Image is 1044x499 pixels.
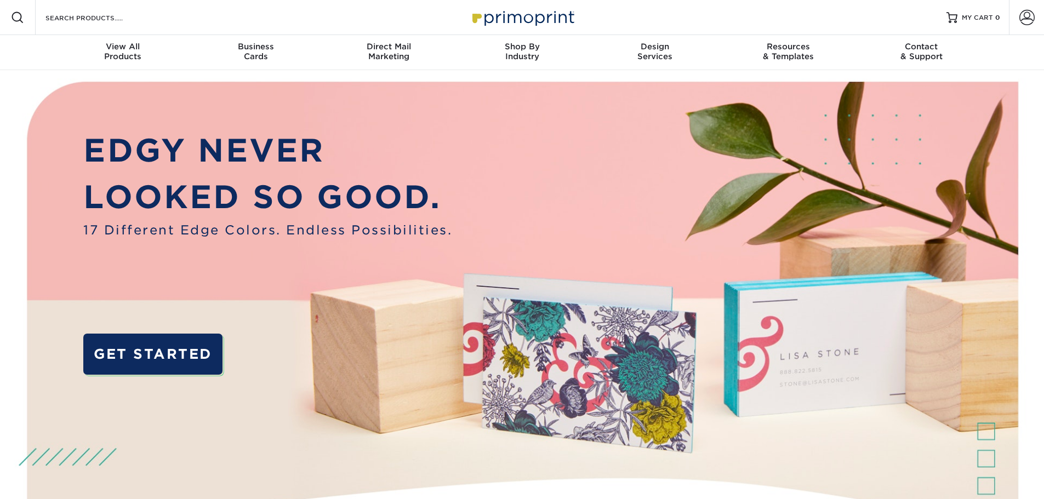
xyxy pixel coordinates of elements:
img: Primoprint [467,5,577,29]
a: Resources& Templates [722,35,855,70]
span: Direct Mail [322,42,455,51]
div: & Support [855,42,988,61]
p: LOOKED SO GOOD. [83,174,452,221]
span: View All [56,42,190,51]
a: Shop ByIndustry [455,35,589,70]
span: Design [589,42,722,51]
div: & Templates [722,42,855,61]
input: SEARCH PRODUCTS..... [44,11,151,24]
span: 17 Different Edge Colors. Endless Possibilities. [83,221,452,239]
div: Products [56,42,190,61]
span: MY CART [962,13,993,22]
span: Shop By [455,42,589,51]
div: Industry [455,42,589,61]
span: Contact [855,42,988,51]
div: Services [589,42,722,61]
a: BusinessCards [189,35,322,70]
a: Contact& Support [855,35,988,70]
a: GET STARTED [83,334,222,375]
span: Resources [722,42,855,51]
a: View AllProducts [56,35,190,70]
p: EDGY NEVER [83,127,452,174]
a: DesignServices [589,35,722,70]
div: Cards [189,42,322,61]
div: Marketing [322,42,455,61]
span: Business [189,42,322,51]
span: 0 [995,14,1000,21]
a: Direct MailMarketing [322,35,455,70]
